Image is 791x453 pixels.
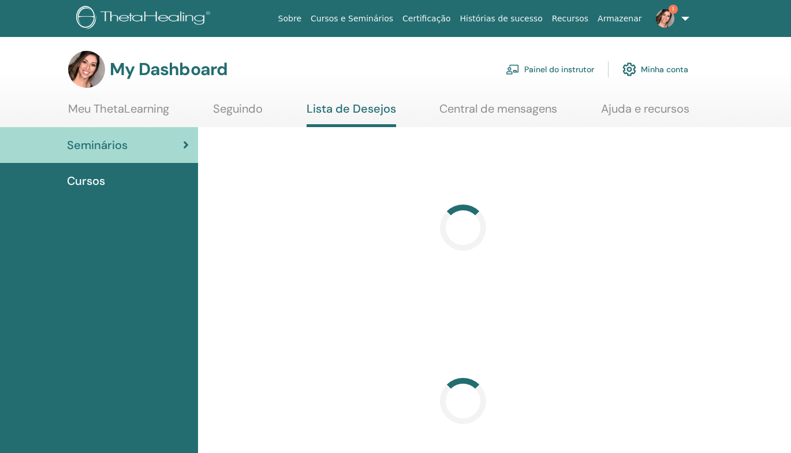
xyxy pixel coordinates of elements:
[506,64,520,75] img: chalkboard-teacher.svg
[68,51,105,88] img: default.jpg
[622,60,636,79] img: cog.svg
[601,102,689,124] a: Ajuda e recursos
[669,5,678,14] span: 1
[306,8,398,29] a: Cursos e Seminários
[274,8,306,29] a: Sobre
[307,102,396,127] a: Lista de Desejos
[76,6,214,32] img: logo.png
[456,8,547,29] a: Histórias de sucesso
[398,8,455,29] a: Certificação
[68,102,169,124] a: Meu ThetaLearning
[593,8,646,29] a: Armazenar
[656,9,674,28] img: default.jpg
[67,172,105,190] span: Cursos
[67,136,128,154] span: Seminários
[547,8,593,29] a: Recursos
[110,59,227,80] h3: My Dashboard
[506,57,594,82] a: Painel do instrutor
[622,57,688,82] a: Minha conta
[213,102,263,124] a: Seguindo
[439,102,557,124] a: Central de mensagens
